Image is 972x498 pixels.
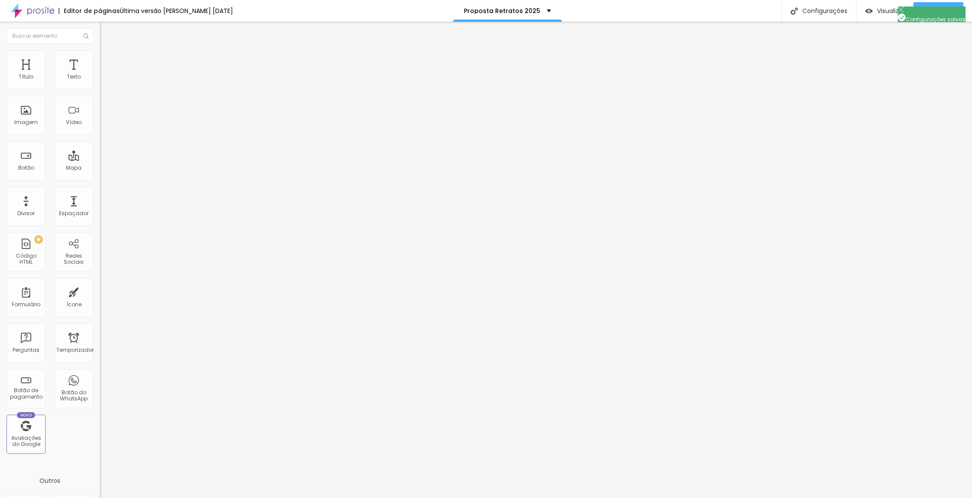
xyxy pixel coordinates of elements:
font: Formulário [12,301,40,308]
font: Outros [39,476,60,485]
font: Proposta Retratos 2025 [464,7,540,15]
font: Vídeo [66,118,82,126]
font: Código HTML [16,252,36,265]
font: Novo [20,413,32,418]
font: Botão de pagamento [10,387,43,400]
font: Ícone [66,301,82,308]
font: Editor de páginas [64,7,120,15]
img: Ícone [898,7,904,13]
font: Botão [18,164,34,171]
font: Perguntas [13,346,39,354]
font: Divisor [17,210,35,217]
img: Ícone [791,7,798,15]
iframe: Editor [100,22,972,498]
font: Visualizar [877,7,905,15]
font: Mapa [66,164,82,171]
button: Publicar [913,2,963,20]
font: Última versão [PERSON_NAME] [DATE] [120,7,233,15]
img: Ícone [898,13,906,21]
font: Espaçador [59,210,89,217]
font: Redes Sociais [64,252,84,265]
font: Imagem [14,118,38,126]
font: Texto [67,73,81,80]
font: Botão do WhatsApp [60,389,88,402]
img: view-1.svg [865,7,873,15]
img: Ícone [83,33,89,39]
button: Visualizar [857,2,913,20]
input: Buscar elemento [7,28,93,44]
font: Avaliações do Google [11,434,41,448]
font: Temporizador [56,346,94,354]
font: Título [19,73,33,80]
font: Configurações [802,7,847,15]
font: Configurações salvas [906,16,965,23]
